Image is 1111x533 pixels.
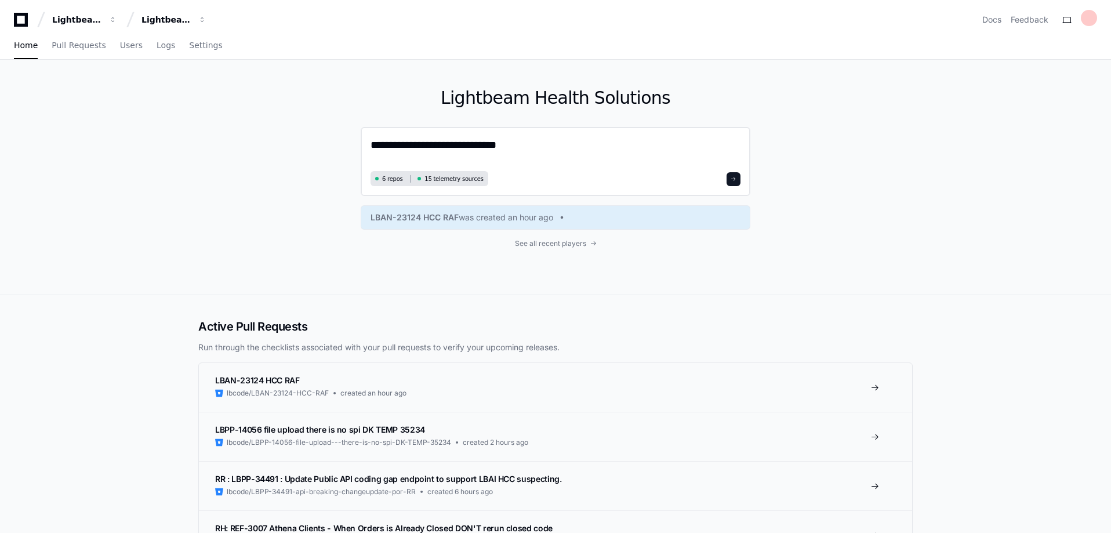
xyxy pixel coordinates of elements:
a: LBPP-14056 file upload there is no spi DK TEMP 35234lbcode/LBPP-14056-file-upload---there-is-no-s... [199,412,912,461]
a: LBAN-23124 HCC RAFwas created an hour ago [371,212,740,223]
span: LBAN-23124 HCC RAF [371,212,459,223]
a: Pull Requests [52,32,106,59]
span: Settings [189,42,222,49]
span: LBPP-14056 file upload there is no spi DK TEMP 35234 [215,425,425,434]
span: lbcode/LBAN-23124-HCC-RAF [227,389,329,398]
span: lbcode/LBPP-34491-api-breaking-changeupdate-por-RR [227,487,416,496]
span: RR : LBPP-34491 : Update Public API coding gap endpoint to support LBAI HCC suspecting. [215,474,562,484]
span: Logs [157,42,175,49]
span: RH: REF-3007 Athena Clients - When Orders is Already Closed DON'T rerun closed code [215,523,553,533]
a: Users [120,32,143,59]
a: Docs [982,14,1001,26]
a: See all recent players [361,239,750,248]
span: Users [120,42,143,49]
a: LBAN-23124 HCC RAFlbcode/LBAN-23124-HCC-RAFcreated an hour ago [199,363,912,412]
span: lbcode/LBPP-14056-file-upload---there-is-no-spi-DK-TEMP-35234 [227,438,451,447]
span: was created an hour ago [459,212,553,223]
span: 15 telemetry sources [424,175,483,183]
a: RR : LBPP-34491 : Update Public API coding gap endpoint to support LBAI HCC suspecting.lbcode/LBP... [199,461,912,510]
span: created 6 hours ago [427,487,493,496]
span: Home [14,42,38,49]
a: Logs [157,32,175,59]
span: created an hour ago [340,389,406,398]
h2: Active Pull Requests [198,318,913,335]
div: Lightbeam Health [52,14,102,26]
span: LBAN-23124 HCC RAF [215,375,300,385]
span: Pull Requests [52,42,106,49]
a: Home [14,32,38,59]
p: Run through the checklists associated with your pull requests to verify your upcoming releases. [198,342,913,353]
h1: Lightbeam Health Solutions [361,88,750,108]
span: See all recent players [515,239,586,248]
span: 6 repos [382,175,403,183]
button: Lightbeam Health [48,9,122,30]
button: Lightbeam Health Solutions [137,9,211,30]
span: created 2 hours ago [463,438,528,447]
div: Lightbeam Health Solutions [141,14,191,26]
button: Feedback [1011,14,1048,26]
a: Settings [189,32,222,59]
